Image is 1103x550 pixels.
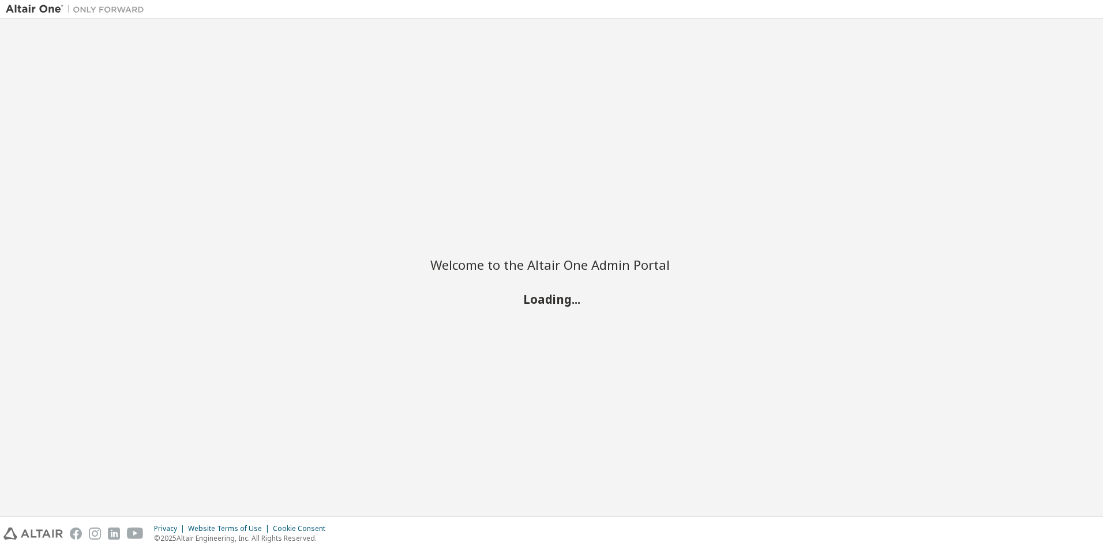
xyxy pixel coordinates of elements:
[3,528,63,540] img: altair_logo.svg
[188,524,273,533] div: Website Terms of Use
[154,524,188,533] div: Privacy
[430,257,673,273] h2: Welcome to the Altair One Admin Portal
[108,528,120,540] img: linkedin.svg
[127,528,144,540] img: youtube.svg
[89,528,101,540] img: instagram.svg
[430,292,673,307] h2: Loading...
[154,533,332,543] p: © 2025 Altair Engineering, Inc. All Rights Reserved.
[273,524,332,533] div: Cookie Consent
[70,528,82,540] img: facebook.svg
[6,3,150,15] img: Altair One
